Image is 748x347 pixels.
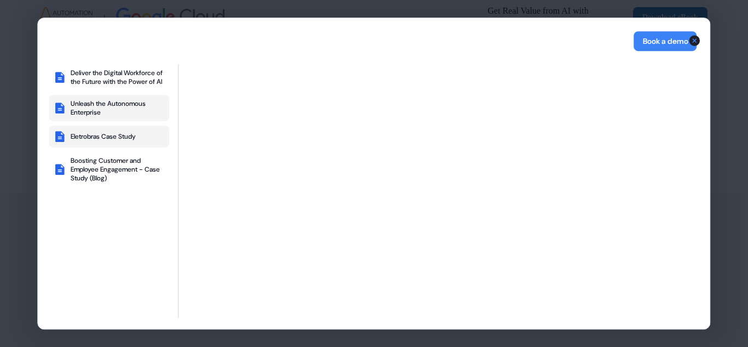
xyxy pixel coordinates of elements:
[634,31,697,51] button: Book a demo
[49,64,169,90] button: Deliver the Digital Workforce of the Future with the Power of AI
[49,152,169,187] button: Boosting Customer and Employee Engagement - Case Study (Blog)
[71,69,165,86] div: Deliver the Digital Workforce of the Future with the Power of AI
[71,132,136,141] div: Eletrobras Case Study
[49,126,169,147] button: Eletrobras Case Study
[71,156,165,183] div: Boosting Customer and Employee Engagement - Case Study (Blog)
[71,99,165,117] div: Unleash the Autonomous Enterprise
[49,95,169,121] button: Unleash the Autonomous Enterprise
